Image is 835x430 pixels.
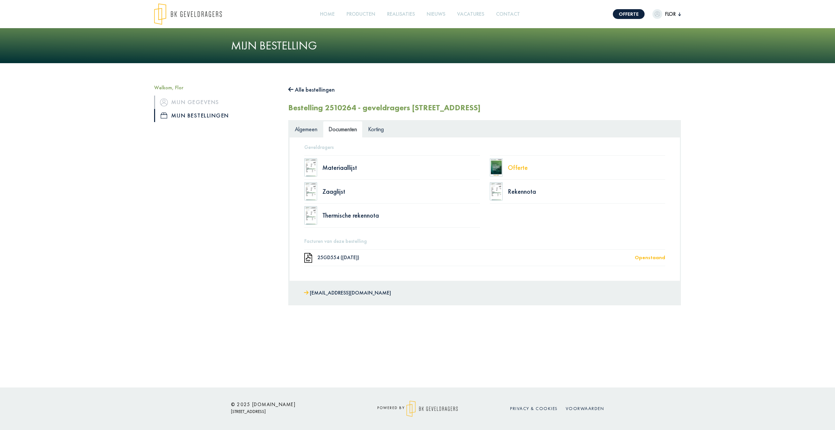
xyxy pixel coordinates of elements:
a: iconMijn bestellingen [154,109,278,122]
div: powered by [359,401,476,417]
div: Rekennota [508,188,666,195]
h5: Facturen van deze bestelling [304,238,665,244]
img: dummypic.png [652,9,662,19]
span: Korting [368,125,384,133]
h5: Geveldragers [304,144,665,150]
h5: Welkom, Flor [154,84,278,91]
img: doc [490,158,503,177]
a: Realisaties [384,7,417,22]
div: Openstaand [635,254,665,261]
img: logo [406,401,458,417]
img: doc [304,253,312,263]
a: [EMAIL_ADDRESS][DOMAIN_NAME] [304,288,391,298]
h1: Mijn bestelling [231,39,604,53]
button: Flor [652,9,681,19]
h6: © 2025 [DOMAIN_NAME] [231,402,349,407]
span: Documenten [329,125,357,133]
h2: Bestelling 2510264 - geveldragers [STREET_ADDRESS] [288,103,481,113]
div: 25GD554 ([DATE]) [317,255,635,260]
a: Contact [493,7,523,22]
div: Thermische rekennota [322,212,480,219]
span: Flor [662,10,678,18]
a: Privacy & cookies [510,405,558,411]
img: doc [304,206,317,224]
a: Home [317,7,337,22]
div: Materiaallijst [322,164,480,171]
a: Producten [344,7,378,22]
a: Offerte [613,9,645,19]
ul: Tabs [289,121,680,137]
div: Zaaglijst [322,188,480,195]
img: logo [154,3,222,25]
button: Alle bestellingen [288,84,335,95]
a: Voorwaarden [566,405,604,411]
img: doc [304,182,317,201]
img: icon [160,99,168,106]
a: iconMijn gegevens [154,96,278,109]
p: [STREET_ADDRESS] [231,407,349,416]
a: Vacatures [454,7,487,22]
img: doc [490,182,503,201]
span: Algemeen [295,125,317,133]
img: icon [161,113,167,118]
img: doc [304,158,317,177]
div: Offerte [508,164,666,171]
a: Nieuws [424,7,448,22]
